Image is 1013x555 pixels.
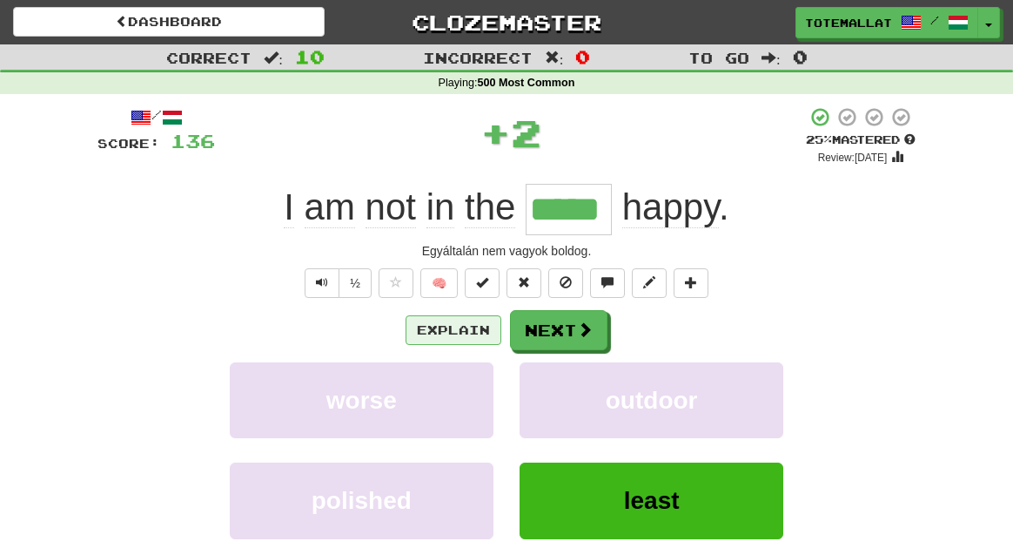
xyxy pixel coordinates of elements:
span: 25 % [806,132,832,146]
span: not [366,186,416,228]
span: To go [688,49,749,66]
span: happy [622,186,719,228]
a: Totemallat / [795,7,978,38]
button: Ignore sentence (alt+i) [548,268,583,298]
small: Review: [DATE] [818,152,888,164]
div: Text-to-speech controls [301,268,372,298]
span: 136 [171,130,215,152]
div: Egyáltalán nem vagyok boldog. [97,242,916,260]
span: 2 [511,111,541,154]
span: Totemallat [805,15,892,30]
button: Explain [406,315,501,345]
span: in [426,186,455,228]
span: : [761,51,781,65]
div: Mastered [806,132,916,148]
span: . [612,186,729,228]
button: Favorite sentence (alt+f) [379,268,413,298]
button: Reset to 0% Mastered (alt+r) [506,268,541,298]
span: polished [312,487,412,514]
span: Incorrect [423,49,533,66]
button: polished [230,463,493,538]
span: outdoor [606,387,698,414]
span: : [545,51,564,65]
button: outdoor [520,362,783,438]
button: least [520,463,783,538]
span: the [465,186,515,228]
button: Set this sentence to 100% Mastered (alt+m) [465,268,500,298]
button: worse [230,362,493,438]
span: 10 [295,46,325,67]
a: Clozemaster [351,7,662,37]
span: Correct [166,49,252,66]
button: Add to collection (alt+a) [674,268,708,298]
button: Edit sentence (alt+d) [632,268,667,298]
button: Next [510,310,607,350]
span: / [930,14,939,26]
span: + [480,106,511,159]
div: / [97,106,215,128]
span: : [264,51,283,65]
button: Play sentence audio (ctl+space) [305,268,339,298]
span: I [284,186,294,228]
span: Score: [97,136,160,151]
span: least [624,487,680,514]
span: 0 [793,46,808,67]
span: worse [326,387,397,414]
strong: 500 Most Common [477,77,574,89]
span: 0 [575,46,590,67]
button: ½ [339,268,372,298]
button: 🧠 [420,268,458,298]
span: am [305,186,355,228]
a: Dashboard [13,7,325,37]
button: Discuss sentence (alt+u) [590,268,625,298]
